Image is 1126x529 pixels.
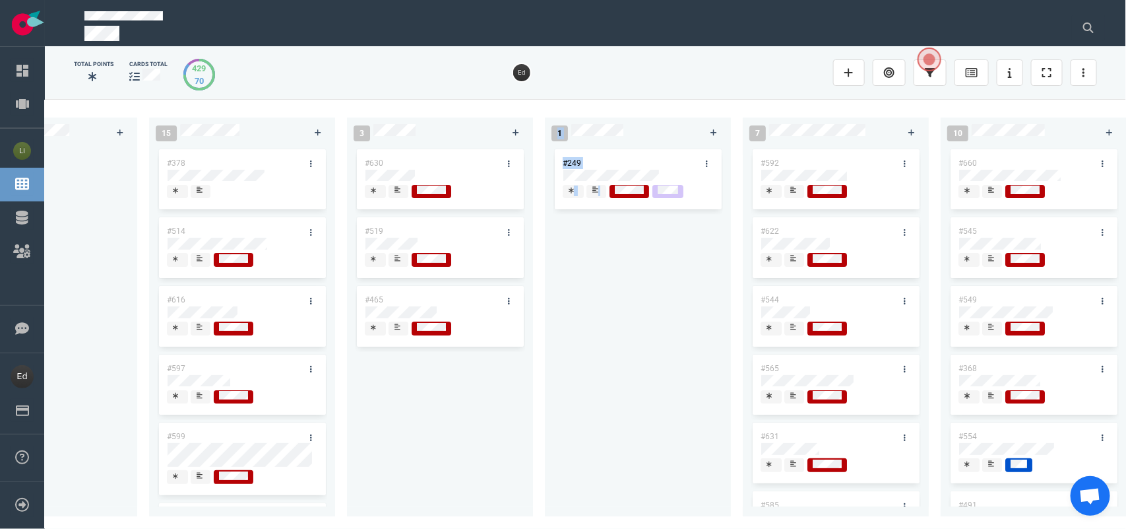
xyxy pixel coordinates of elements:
button: Open the dialog [918,48,941,71]
a: #597 [167,364,185,373]
a: #368 [958,364,977,373]
div: 70 [193,75,206,87]
a: #465 [365,295,383,304]
a: #585 [761,501,779,510]
a: #249 [563,159,581,168]
a: #519 [365,227,383,236]
a: #616 [167,295,185,304]
div: Aprire la chat [1071,476,1110,516]
span: 3 [354,125,370,141]
a: #514 [167,227,185,236]
a: #549 [958,295,977,304]
a: #544 [761,295,779,304]
a: #378 [167,159,185,168]
a: #545 [958,227,977,236]
span: 7 [749,125,766,141]
a: #565 [761,364,779,373]
a: #630 [365,159,383,168]
div: 429 [193,62,206,75]
span: 15 [156,125,177,141]
span: 1 [551,125,568,141]
a: #660 [958,159,977,168]
a: #592 [761,159,779,168]
a: #554 [958,432,977,441]
img: 26 [513,64,530,81]
a: #491 [958,501,977,510]
div: Total Points [74,60,113,69]
a: #631 [761,432,779,441]
div: cards total [129,60,168,69]
a: #622 [761,227,779,236]
span: 10 [947,125,968,141]
a: #599 [167,432,185,441]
